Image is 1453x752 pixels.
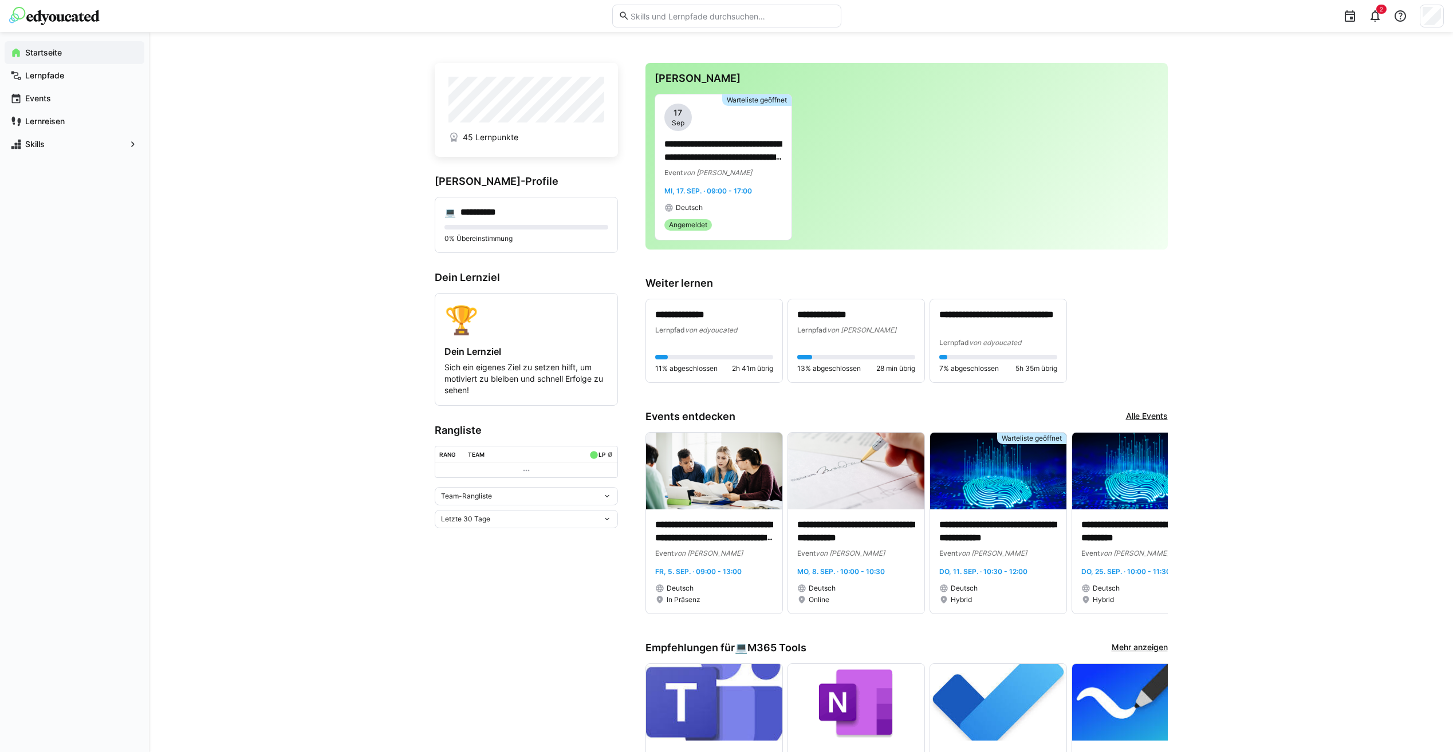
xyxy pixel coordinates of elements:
[655,549,674,557] span: Event
[655,567,742,576] span: Fr, 5. Sep. · 09:00 - 13:00
[674,107,682,118] span: 17
[463,132,518,143] span: 45 Lernpunkte
[439,451,456,458] div: Rang
[645,642,806,654] h3: Empfehlungen für
[441,492,492,501] span: Team-Rangliste
[667,584,694,593] span: Deutsch
[435,271,618,284] h3: Dein Lernziel
[930,433,1066,509] img: image
[827,326,896,334] span: von [PERSON_NAME]
[441,514,490,524] span: Letzte 30 Tage
[797,326,827,334] span: Lernpfad
[816,549,885,557] span: von [PERSON_NAME]
[747,642,806,654] span: M365 Tools
[1015,364,1057,373] span: 5h 35m übrig
[444,303,608,337] div: 🏆
[809,584,836,593] span: Deutsch
[809,595,829,604] span: Online
[655,72,1159,85] h3: [PERSON_NAME]
[646,433,782,509] img: image
[939,364,999,373] span: 7% abgeschlossen
[685,326,737,334] span: von edyoucated
[1380,6,1383,13] span: 2
[958,549,1027,557] span: von [PERSON_NAME]
[1112,642,1168,654] a: Mehr anzeigen
[646,664,782,741] img: image
[1100,549,1169,557] span: von [PERSON_NAME]
[1093,584,1120,593] span: Deutsch
[672,118,684,128] span: Sep
[444,234,608,243] p: 0% Übereinstimmung
[468,451,485,458] div: Team
[939,567,1027,576] span: Do, 11. Sep. · 10:30 - 12:00
[674,549,743,557] span: von [PERSON_NAME]
[1002,434,1062,443] span: Warteliste geöffnet
[435,175,618,188] h3: [PERSON_NAME]-Profile
[683,168,752,177] span: von [PERSON_NAME]
[951,584,978,593] span: Deutsch
[732,364,773,373] span: 2h 41m übrig
[969,338,1021,347] span: von edyoucated
[788,664,924,741] img: image
[1081,549,1100,557] span: Event
[645,277,1168,290] h3: Weiter lernen
[876,364,915,373] span: 28 min übrig
[727,96,787,105] span: Warteliste geöffnet
[645,410,735,423] h3: Events entdecken
[629,11,834,21] input: Skills und Lernpfade durchsuchen…
[598,451,605,458] div: LP
[1072,433,1208,509] img: image
[435,424,618,437] h3: Rangliste
[1093,595,1114,604] span: Hybrid
[444,346,608,357] h4: Dein Lernziel
[939,549,958,557] span: Event
[788,433,924,509] img: image
[655,364,718,373] span: 11% abgeschlossen
[1081,567,1171,576] span: Do, 25. Sep. · 10:00 - 11:30
[667,595,700,604] span: In Präsenz
[735,642,806,654] div: 💻️
[676,203,703,212] span: Deutsch
[939,338,969,347] span: Lernpfad
[797,364,861,373] span: 13% abgeschlossen
[444,207,456,218] div: 💻️
[608,449,613,458] a: ø
[797,549,816,557] span: Event
[797,567,885,576] span: Mo, 8. Sep. · 10:00 - 10:30
[655,326,685,334] span: Lernpfad
[930,664,1066,741] img: image
[664,168,683,177] span: Event
[1126,410,1168,423] a: Alle Events
[1072,664,1208,741] img: image
[664,187,752,195] span: Mi, 17. Sep. · 09:00 - 17:00
[669,220,707,229] span: Angemeldet
[951,595,972,604] span: Hybrid
[444,362,608,396] p: Sich ein eigenes Ziel zu setzen hilft, um motiviert zu bleiben und schnell Erfolge zu sehen!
